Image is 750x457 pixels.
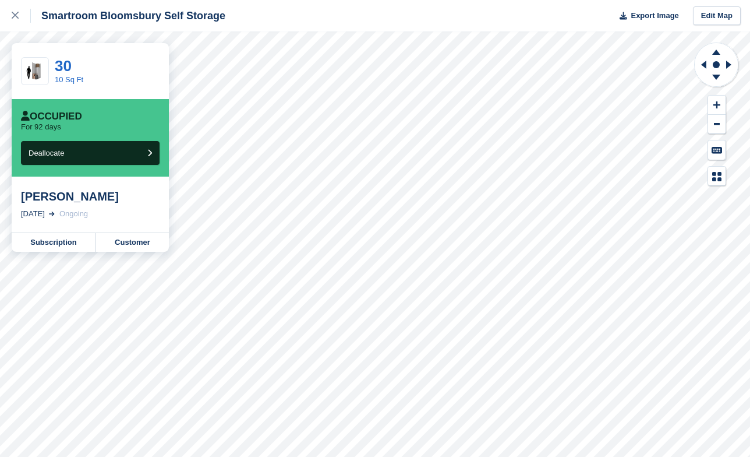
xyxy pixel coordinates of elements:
a: 10 Sq Ft [55,75,83,84]
button: Map Legend [708,167,726,186]
button: Zoom Out [708,115,726,134]
p: For 92 days [21,122,61,132]
a: Edit Map [693,6,741,26]
button: Zoom In [708,96,726,115]
a: Customer [96,233,169,252]
a: 30 [55,57,72,75]
span: Export Image [631,10,678,22]
img: arrow-right-light-icn-cde0832a797a2874e46488d9cf13f60e5c3a73dbe684e267c42b8395dfbc2abf.svg [49,212,55,216]
img: 10-sqft-unit.jpg [22,61,48,82]
a: Subscription [12,233,96,252]
button: Keyboard Shortcuts [708,140,726,160]
button: Deallocate [21,141,160,165]
div: Smartroom Bloomsbury Self Storage [31,9,225,23]
span: Deallocate [29,149,64,157]
div: [PERSON_NAME] [21,189,160,203]
button: Export Image [613,6,679,26]
div: Ongoing [59,208,88,220]
div: Occupied [21,111,82,122]
div: [DATE] [21,208,45,220]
